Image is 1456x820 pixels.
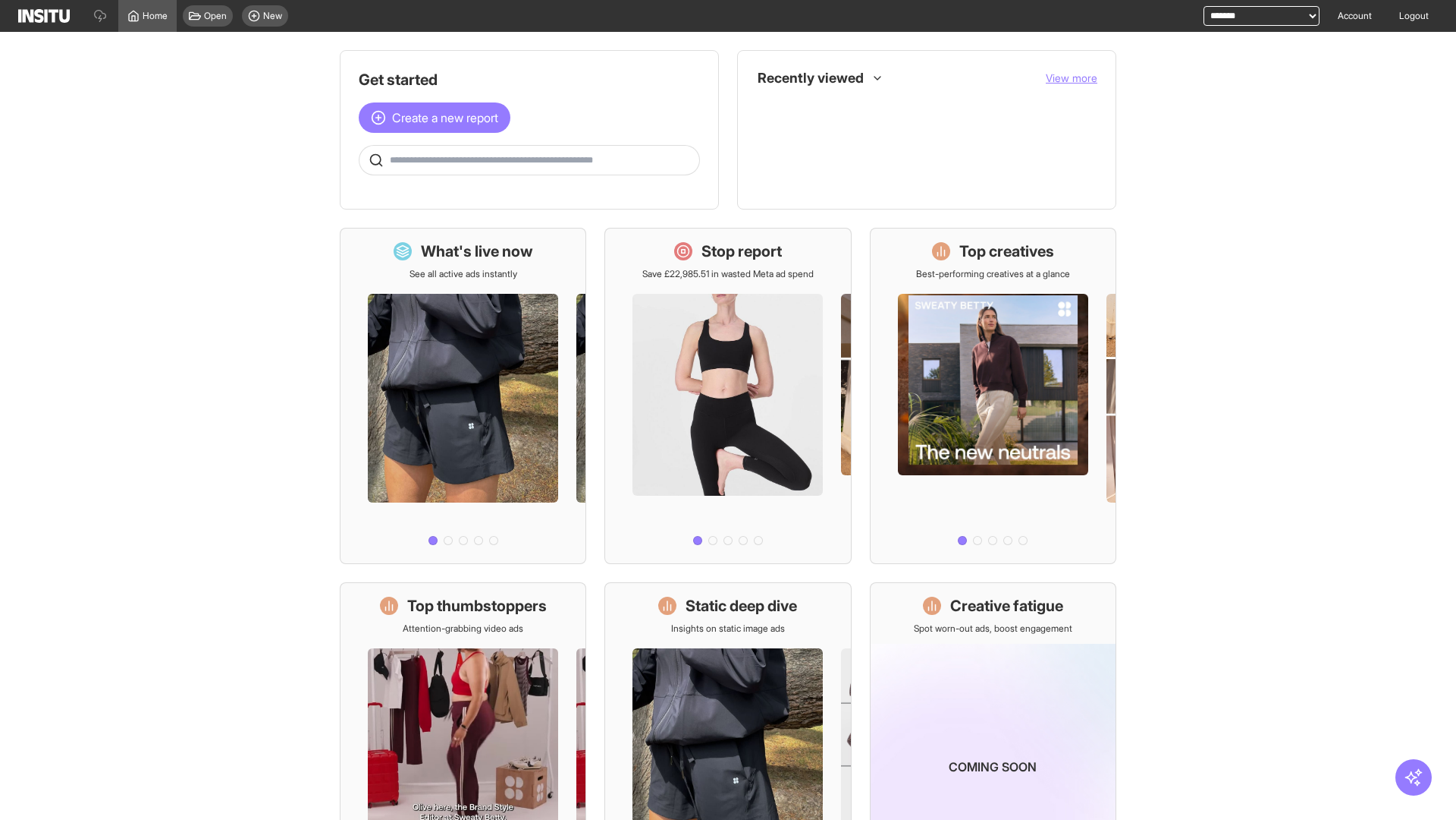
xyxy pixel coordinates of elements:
[762,133,780,151] div: Insights
[789,102,854,115] span: What's live now
[604,228,851,564] a: Stop reportSave £22,985.51 in wasted Meta ad spend
[789,169,1085,181] span: Creative Fatigue [Beta]
[1046,71,1097,84] span: View more
[392,109,498,127] span: Create a new report
[686,595,797,617] h1: Static deep dive
[407,595,547,617] h1: Top thumbstoppers
[701,241,782,262] h1: Stop report
[789,169,885,181] span: Creative Fatigue [Beta]
[789,136,1085,148] span: Placements
[359,102,510,133] button: Create a new report
[762,99,780,118] div: Dashboard
[789,102,1085,115] span: What's live now
[409,268,517,280] p: See all active ads instantly
[1046,71,1097,86] button: View more
[642,268,814,280] p: Save £22,985.51 in wasted Meta ad spend
[359,69,700,90] h1: Get started
[870,228,1116,564] a: Top creativesBest-performing creatives at a glance
[671,623,785,635] p: Insights on static image ads
[403,623,523,635] p: Attention-grabbing video ads
[143,10,168,22] span: Home
[421,241,533,262] h1: What's live now
[916,268,1070,280] p: Best-performing creatives at a glance
[959,241,1054,262] h1: Top creatives
[204,10,227,22] span: Open
[762,166,780,184] div: Insights
[263,10,282,22] span: New
[789,136,837,148] span: Placements
[18,9,70,23] img: Logo
[340,228,586,564] a: What's live nowSee all active ads instantly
